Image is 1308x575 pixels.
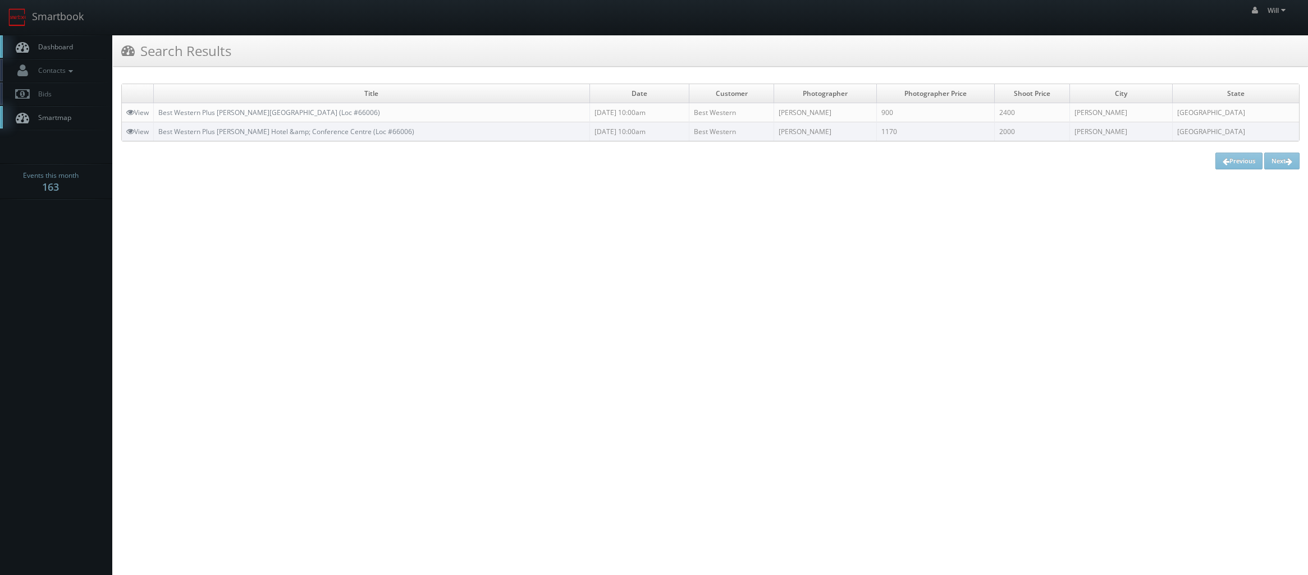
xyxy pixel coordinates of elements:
[126,127,149,136] a: View
[994,122,1070,141] td: 2000
[33,89,52,99] span: Bids
[8,8,26,26] img: smartbook-logo.png
[1070,122,1172,141] td: [PERSON_NAME]
[23,170,79,181] span: Events this month
[876,103,994,122] td: 900
[589,103,689,122] td: [DATE] 10:00am
[1172,122,1299,141] td: [GEOGRAPHIC_DATA]
[33,113,71,122] span: Smartmap
[33,66,76,75] span: Contacts
[121,41,231,61] h3: Search Results
[1172,103,1299,122] td: [GEOGRAPHIC_DATA]
[689,84,774,103] td: Customer
[158,127,414,136] a: Best Western Plus [PERSON_NAME] Hotel &amp; Conference Centre (Loc #66006)
[1070,84,1172,103] td: City
[689,103,774,122] td: Best Western
[42,180,59,194] strong: 163
[689,122,774,141] td: Best Western
[33,42,73,52] span: Dashboard
[876,122,994,141] td: 1170
[1172,84,1299,103] td: State
[589,122,689,141] td: [DATE] 10:00am
[774,103,876,122] td: [PERSON_NAME]
[589,84,689,103] td: Date
[994,103,1070,122] td: 2400
[876,84,994,103] td: Photographer Price
[1070,103,1172,122] td: [PERSON_NAME]
[1268,6,1289,15] span: Will
[126,108,149,117] a: View
[774,122,876,141] td: [PERSON_NAME]
[994,84,1070,103] td: Shoot Price
[154,84,590,103] td: Title
[774,84,876,103] td: Photographer
[158,108,380,117] a: Best Western Plus [PERSON_NAME][GEOGRAPHIC_DATA] (Loc #66006)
